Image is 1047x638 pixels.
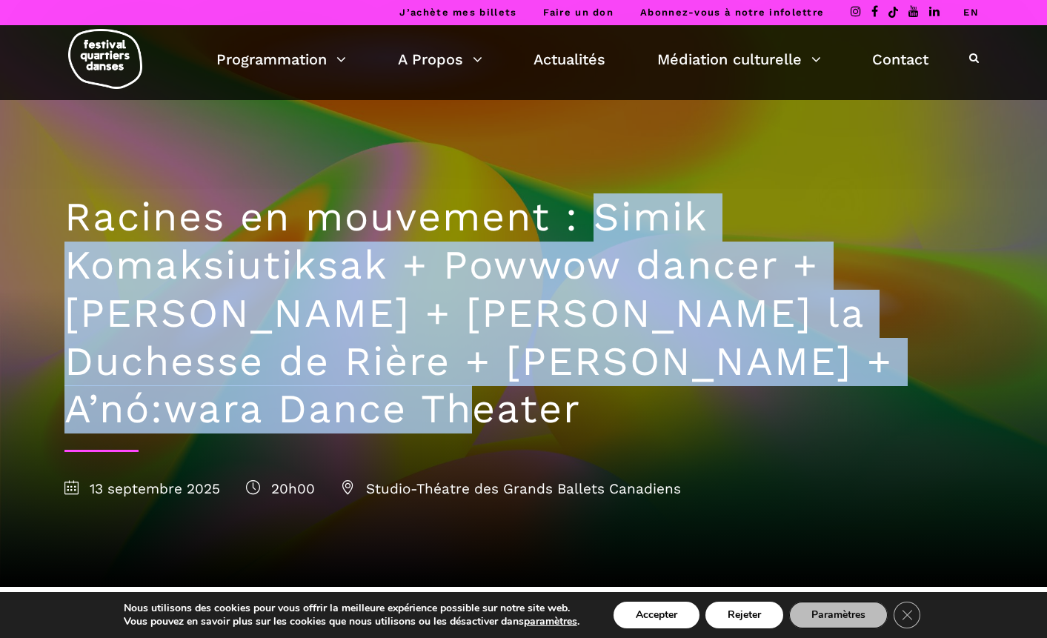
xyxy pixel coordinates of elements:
[789,602,888,628] button: Paramètres
[614,602,699,628] button: Accepter
[68,29,142,89] img: logo-fqd-med
[894,602,920,628] button: Close GDPR Cookie Banner
[543,7,614,18] a: Faire un don
[657,47,821,72] a: Médiation culturelle
[246,480,315,497] span: 20h00
[64,193,983,433] h1: Racines en mouvement : Simik Komaksiutiksak + Powwow dancer + [PERSON_NAME] + [PERSON_NAME] la Du...
[534,47,605,72] a: Actualités
[398,47,482,72] a: A Propos
[524,615,577,628] button: paramètres
[640,7,824,18] a: Abonnez-vous à notre infolettre
[124,615,579,628] p: Vous pouvez en savoir plus sur les cookies que nous utilisons ou les désactiver dans .
[64,480,220,497] span: 13 septembre 2025
[399,7,516,18] a: J’achète mes billets
[705,602,783,628] button: Rejeter
[124,602,579,615] p: Nous utilisons des cookies pour vous offrir la meilleure expérience possible sur notre site web.
[872,47,928,72] a: Contact
[216,47,346,72] a: Programmation
[963,7,979,18] a: EN
[341,480,681,497] span: Studio-Théatre des Grands Ballets Canadiens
